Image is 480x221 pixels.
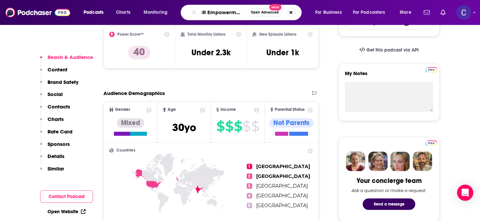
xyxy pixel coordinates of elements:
[425,140,437,146] img: Podchaser Pro
[48,128,72,135] p: Rate Card
[220,107,236,112] span: Income
[353,8,385,17] span: For Podcasters
[248,8,282,17] button: Open AdvancedNew
[40,103,70,116] button: Contacts
[112,7,134,18] a: Charts
[247,203,252,208] span: 5
[354,42,424,58] a: Get this podcast via API
[247,173,252,179] span: 2
[243,121,250,132] span: $
[256,163,310,169] span: [GEOGRAPHIC_DATA]
[48,79,79,85] p: Brand Safety
[269,4,281,10] span: New
[247,193,252,198] span: 4
[5,6,70,19] img: Podchaser - Follow, Share and Rate Podcasts
[366,47,419,53] span: Get this podcast via API
[400,8,411,17] span: More
[139,7,176,18] button: open menu
[48,153,64,159] p: Details
[191,48,231,58] h3: Under 2.3k
[48,103,70,110] p: Contacts
[395,7,420,18] button: open menu
[48,209,86,215] a: Open Website
[456,5,471,20] span: Logged in as publicityxxtina
[363,198,415,210] button: Send a message
[187,5,308,20] div: Search podcasts, credits, & more...
[247,164,252,169] span: 1
[115,107,130,112] span: Gender
[247,183,252,189] span: 3
[187,32,226,37] h2: Total Monthly Listens
[48,141,70,147] p: Sponsors
[40,128,72,141] button: Rate Card
[346,152,365,171] img: Sydney Profile
[48,165,64,172] p: Similar
[456,5,471,20] button: Show profile menu
[216,121,224,132] span: $
[251,121,259,132] span: $
[117,118,144,128] div: Mixed
[390,152,410,171] img: Jules Profile
[48,66,67,73] p: Content
[40,116,64,128] button: Charts
[438,7,448,18] a: Show notifications dropdown
[40,66,67,79] button: Content
[457,185,473,201] div: Open Intercom Messenger
[421,7,432,18] a: Show notifications dropdown
[199,7,248,18] input: Search podcasts, credits, & more...
[275,107,305,112] span: Parental Status
[40,141,70,153] button: Sponsors
[103,90,165,96] h2: Audience Demographics
[40,54,93,66] button: Reach & Audience
[79,7,112,18] button: open menu
[256,173,310,179] span: [GEOGRAPHIC_DATA]
[368,152,388,171] img: Barbara Profile
[168,107,176,112] span: Age
[349,7,395,18] button: open menu
[256,183,308,189] span: [GEOGRAPHIC_DATA]
[172,121,196,134] span: 30 yo
[256,202,308,209] span: [GEOGRAPHIC_DATA]
[84,8,103,17] span: Podcasts
[425,67,437,72] img: Podchaser Pro
[345,70,433,82] label: My Notes
[40,91,63,103] button: Social
[357,177,422,185] div: Your concierge team
[352,188,426,193] div: Ask a question or make a request.
[425,139,437,146] a: Pro website
[40,79,79,91] button: Brand Safety
[48,116,64,122] p: Charts
[40,165,64,178] button: Similar
[117,32,144,37] h2: Power Score™
[310,7,350,18] button: open menu
[256,193,308,199] span: [GEOGRAPHIC_DATA]
[144,8,168,17] span: Monitoring
[315,8,342,17] span: For Business
[128,46,150,59] p: 40
[456,5,471,20] img: User Profile
[413,152,432,171] img: Jon Profile
[234,121,242,132] span: $
[425,66,437,72] a: Pro website
[225,121,233,132] span: $
[116,148,136,153] span: Countries
[116,8,130,17] span: Charts
[269,118,313,128] div: Not Parents
[48,54,93,60] p: Reach & Audience
[266,48,299,58] h3: Under 1k
[40,190,93,203] button: Contact Podcast
[48,91,63,97] p: Social
[259,32,296,37] h2: New Episode Listens
[40,153,64,165] button: Details
[251,11,279,14] span: Open Advanced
